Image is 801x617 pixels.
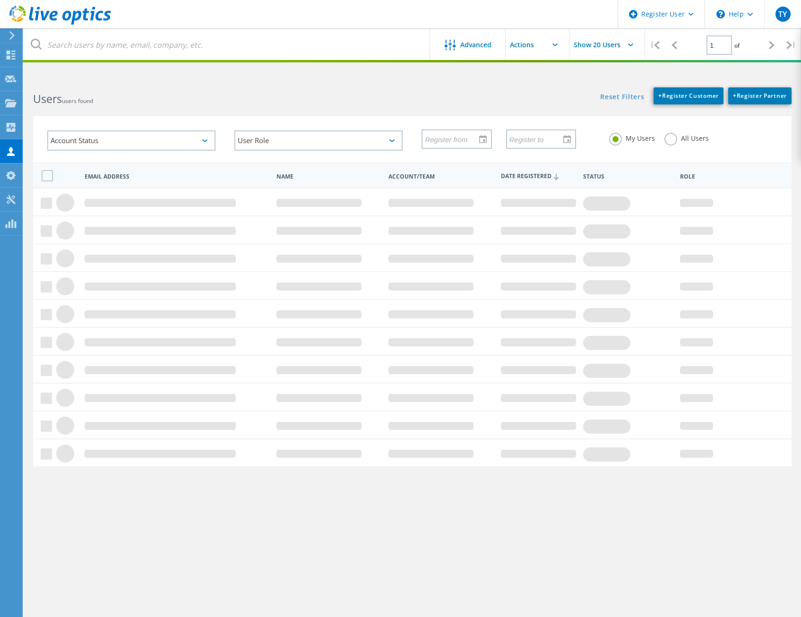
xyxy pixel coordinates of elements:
[609,133,655,142] label: My Users
[62,97,93,105] span: users found
[388,174,493,180] span: Account/Team
[654,87,723,104] a: +Register Customer
[733,92,787,100] span: Register Partner
[583,174,672,180] span: Status
[728,87,792,104] a: +Register Partner
[733,92,737,100] b: +
[778,10,787,18] span: TY
[600,94,644,102] a: Reset Filters
[276,174,381,180] span: Name
[47,130,215,151] div: Account Status
[716,10,725,18] svg: \n
[9,20,111,26] a: Live Optics Dashboard
[501,173,575,180] span: Date Registered
[664,133,709,142] label: All Users
[460,42,491,48] span: Advanced
[234,130,403,151] div: User Role
[645,28,664,62] div: |
[24,28,431,61] input: Search users by name, email, company, etc.
[782,28,801,62] div: |
[734,42,740,50] span: of
[680,174,777,180] span: Role
[33,91,62,106] b: Users
[507,130,568,148] input: Register to
[422,130,484,148] input: Register from
[85,174,268,180] span: Email Address
[658,92,662,100] b: +
[658,92,719,100] span: Register Customer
